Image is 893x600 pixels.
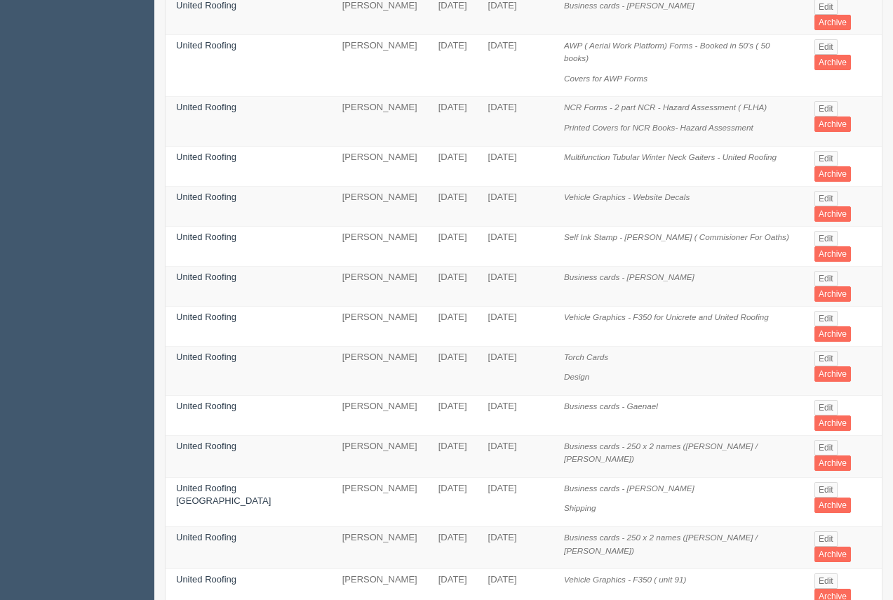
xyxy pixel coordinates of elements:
[176,102,236,112] a: United Roofing
[478,306,553,346] td: [DATE]
[176,574,236,585] a: United Roofing
[814,151,838,166] a: Edit
[428,34,478,97] td: [DATE]
[332,34,428,97] td: [PERSON_NAME]
[478,346,553,395] td: [DATE]
[814,39,838,55] a: Edit
[814,455,851,471] a: Archive
[428,146,478,186] td: [DATE]
[428,477,478,526] td: [DATE]
[428,226,478,266] td: [DATE]
[564,533,758,555] i: Business cards - 250 x 2 names ([PERSON_NAME] / [PERSON_NAME])
[564,102,767,112] i: NCR Forms - 2 part NCR - Hazard Assessment ( FLHA)
[478,97,553,146] td: [DATE]
[332,97,428,146] td: [PERSON_NAME]
[814,206,851,222] a: Archive
[428,526,478,568] td: [DATE]
[814,547,851,562] a: Archive
[176,232,236,242] a: United Roofing
[564,192,690,201] i: Vehicle Graphics - Website Decals
[478,526,553,568] td: [DATE]
[814,191,838,206] a: Edit
[814,55,851,70] a: Archive
[332,146,428,186] td: [PERSON_NAME]
[428,97,478,146] td: [DATE]
[428,306,478,346] td: [DATE]
[332,526,428,568] td: [PERSON_NAME]
[814,531,838,547] a: Edit
[814,101,838,116] a: Edit
[814,271,838,286] a: Edit
[564,484,694,493] i: Business cards - [PERSON_NAME]
[564,1,694,10] i: Business cards - [PERSON_NAME]
[478,34,553,97] td: [DATE]
[176,272,236,282] a: United Roofing
[564,272,694,281] i: Business cards - [PERSON_NAME]
[564,503,596,512] i: Shipping
[478,146,553,186] td: [DATE]
[814,400,838,415] a: Edit
[176,441,236,451] a: United Roofing
[564,152,777,161] i: Multifunction Tubular Winter Neck Gaiters - United Roofing
[814,286,851,302] a: Archive
[564,575,686,584] i: Vehicle Graphics - F350 ( unit 91)
[814,440,838,455] a: Edit
[564,352,608,361] i: Torch Cards
[428,346,478,395] td: [DATE]
[814,246,851,262] a: Archive
[176,401,236,411] a: United Roofing
[564,372,589,381] i: Design
[564,401,658,411] i: Business cards - Gaenael
[428,435,478,477] td: [DATE]
[176,352,236,362] a: United Roofing
[428,186,478,226] td: [DATE]
[176,312,236,322] a: United Roofing
[428,395,478,435] td: [DATE]
[478,477,553,526] td: [DATE]
[814,415,851,431] a: Archive
[564,441,758,464] i: Business cards - 250 x 2 names ([PERSON_NAME] / [PERSON_NAME])
[564,123,753,132] i: Printed Covers for NCR Books- Hazard Assessment
[428,266,478,306] td: [DATE]
[332,266,428,306] td: [PERSON_NAME]
[814,166,851,182] a: Archive
[478,395,553,435] td: [DATE]
[478,226,553,266] td: [DATE]
[176,483,271,507] a: United Roofing [GEOGRAPHIC_DATA]
[332,346,428,395] td: [PERSON_NAME]
[332,226,428,266] td: [PERSON_NAME]
[176,152,236,162] a: United Roofing
[814,311,838,326] a: Edit
[332,395,428,435] td: [PERSON_NAME]
[332,435,428,477] td: [PERSON_NAME]
[814,231,838,246] a: Edit
[478,186,553,226] td: [DATE]
[332,306,428,346] td: [PERSON_NAME]
[176,40,236,51] a: United Roofing
[478,435,553,477] td: [DATE]
[332,186,428,226] td: [PERSON_NAME]
[814,116,851,132] a: Archive
[814,573,838,589] a: Edit
[564,74,647,83] i: Covers for AWP Forms
[478,266,553,306] td: [DATE]
[814,351,838,366] a: Edit
[814,366,851,382] a: Archive
[564,312,769,321] i: Vehicle Graphics - F350 for Unicrete and United Roofing
[564,41,770,63] i: AWP ( Aerial Work Platform) Forms - Booked in 50's ( 50 books)
[564,232,789,241] i: Self Ink Stamp - [PERSON_NAME] ( Commisioner For Oaths)
[332,477,428,526] td: [PERSON_NAME]
[814,482,838,498] a: Edit
[176,192,236,202] a: United Roofing
[814,498,851,513] a: Archive
[176,532,236,542] a: United Roofing
[814,326,851,342] a: Archive
[814,15,851,30] a: Archive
